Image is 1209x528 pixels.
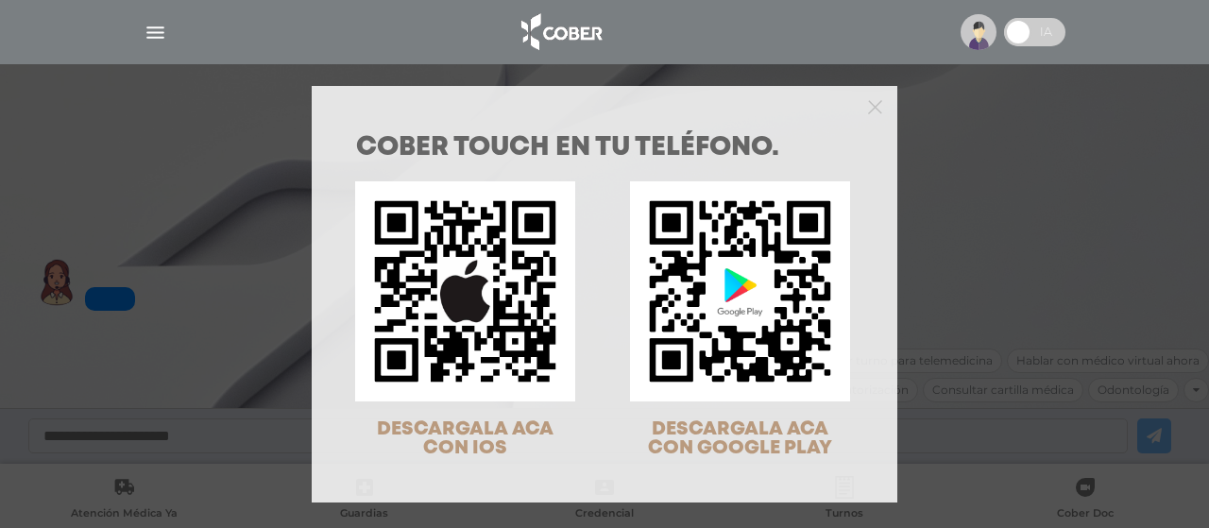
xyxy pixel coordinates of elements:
span: DESCARGALA ACA CON IOS [377,420,553,457]
img: qr-code [630,181,850,401]
img: qr-code [355,181,575,401]
span: DESCARGALA ACA CON GOOGLE PLAY [648,420,832,457]
button: Close [868,97,882,114]
h1: COBER TOUCH en tu teléfono. [356,135,853,162]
